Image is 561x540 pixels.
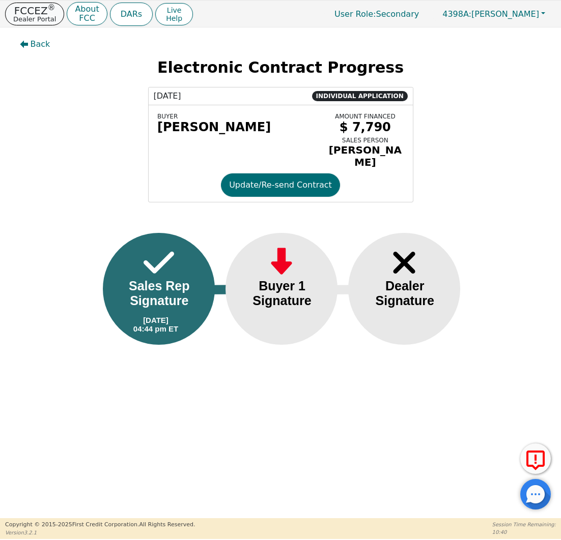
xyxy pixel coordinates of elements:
span: Back [31,38,50,50]
span: 4398A: [442,9,471,19]
button: DARs [110,3,153,26]
span: [DATE] [154,90,181,102]
p: FCC [75,14,99,22]
a: User Role:Secondary [324,4,429,24]
p: Version 3.2.1 [5,529,195,536]
span: User Role : [334,9,376,19]
p: 10:40 [492,528,556,536]
span: All Rights Reserved. [139,521,195,528]
p: FCCEZ [13,6,56,16]
h2: Electronic Contract Progress [12,58,550,77]
div: Dealer Signature [363,279,446,308]
button: AboutFCC [67,2,107,26]
p: Copyright © 2015- 2025 First Credit Corporation. [5,521,195,529]
img: Frame [389,245,419,280]
div: [PERSON_NAME] [327,144,404,168]
span: [PERSON_NAME] [442,9,539,19]
p: Session Time Remaining: [492,521,556,528]
span: Help [166,14,182,22]
button: FCCEZ®Dealer Portal [5,3,64,25]
p: About [75,5,99,13]
div: BUYER [157,113,319,120]
div: Sales Rep Signature [118,279,201,308]
p: Secondary [324,4,429,24]
div: [DATE] 04:44 pm ET [133,316,178,333]
button: 4398A:[PERSON_NAME] [432,6,556,22]
img: Frame [144,245,174,280]
button: LiveHelp [155,3,193,25]
button: Back [12,33,59,56]
sup: ® [48,3,55,12]
button: Update/Re-send Contract [221,173,340,197]
div: [PERSON_NAME] [157,120,319,134]
div: AMOUNT FINANCED [327,113,404,120]
span: INDIVIDUAL APPLICATION [312,91,408,101]
div: Buyer 1 Signature [241,279,323,308]
p: Dealer Portal [13,16,56,22]
div: $ 7,790 [327,120,404,134]
span: Live [166,6,182,14]
img: Frame [266,245,297,280]
div: SALES PERSON [327,137,404,144]
button: Report Error to FCC [520,443,551,474]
